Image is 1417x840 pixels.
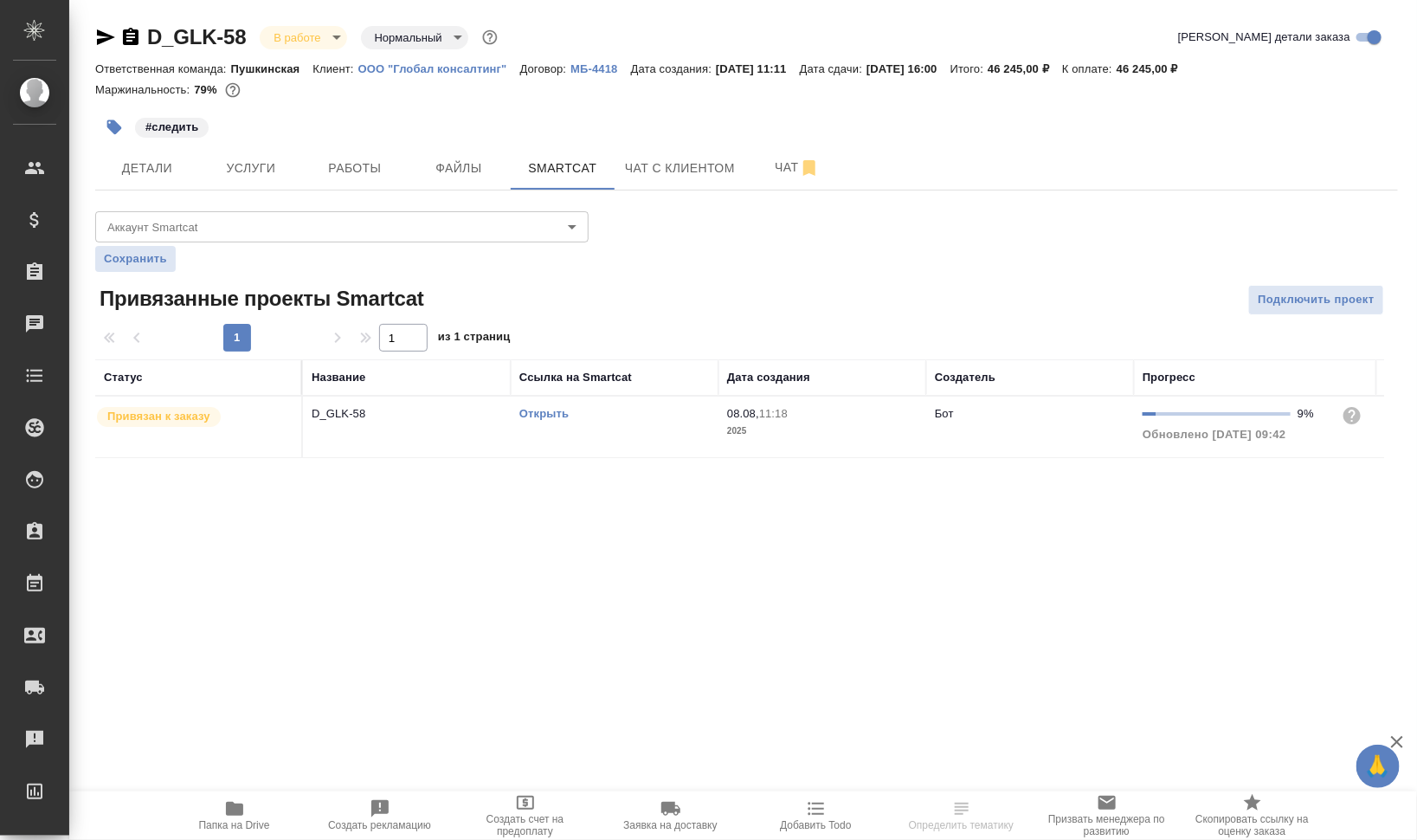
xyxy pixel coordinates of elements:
[570,61,630,75] a: МБ-4418
[231,62,313,75] p: Пушкинская
[95,83,194,96] p: Маржинальность:
[1178,29,1350,46] span: [PERSON_NAME] детали заказа
[479,26,501,48] button: Доп статусы указывают на важность/срочность заказа
[417,158,500,179] span: Файлы
[935,369,995,386] div: Создатель
[631,62,716,75] p: Дата создания:
[95,246,176,272] button: Сохранить
[95,108,133,146] button: Добавить тэг
[222,79,244,101] button: 8040.00 RUB;
[521,158,604,179] span: Smartcat
[727,423,918,440] p: 2025
[988,62,1062,75] p: 46 245,00 ₽
[935,407,954,420] p: Бот
[194,83,221,96] p: 79%
[95,27,116,48] button: Скопировать ссылку для ЯМессенджера
[800,62,866,75] p: Дата сдачи:
[209,158,293,179] span: Услуги
[727,407,759,420] p: 08.08,
[120,27,141,48] button: Скопировать ссылку
[625,158,735,179] span: Чат с клиентом
[260,26,346,49] div: В работе
[312,369,365,386] div: Название
[570,62,630,75] p: МБ-4418
[147,25,246,48] a: D_GLK-58
[1143,369,1195,386] div: Прогресс
[312,62,357,75] p: Клиент:
[313,158,396,179] span: Работы
[950,62,988,75] p: Итого:
[1143,428,1286,441] span: Обновлено [DATE] 09:42
[799,158,820,178] svg: Отписаться
[1363,748,1393,785] span: 🙏
[1248,285,1384,315] button: Подключить проект
[95,211,589,242] div: ​
[358,61,520,75] a: ООО "Глобал консалтинг"
[268,30,325,45] button: В работе
[106,158,189,179] span: Детали
[107,408,210,425] p: Привязан к заказу
[1117,62,1191,75] p: 46 245,00 ₽
[866,62,950,75] p: [DATE] 16:00
[716,62,800,75] p: [DATE] 11:11
[358,62,520,75] p: ООО "Глобал консалтинг"
[519,369,632,386] div: Ссылка на Smartcat
[1258,290,1375,310] span: Подключить проект
[1298,405,1328,423] div: 9%
[1356,745,1400,788] button: 🙏
[727,369,810,386] div: Дата создания
[95,62,231,75] p: Ответственная команда:
[438,326,511,352] span: из 1 страниц
[104,250,167,268] span: Сохранить
[145,119,198,136] p: #следить
[95,285,424,313] span: Привязанные проекты Smartcat
[519,407,569,420] a: Открыть
[759,407,788,420] p: 11:18
[1062,62,1117,75] p: К оплате:
[133,119,210,133] span: следить
[370,30,448,45] button: Нормальный
[312,405,502,423] p: D_GLK-58
[104,369,143,386] div: Статус
[756,157,839,178] span: Чат
[361,26,468,49] div: В работе
[520,62,571,75] p: Договор:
